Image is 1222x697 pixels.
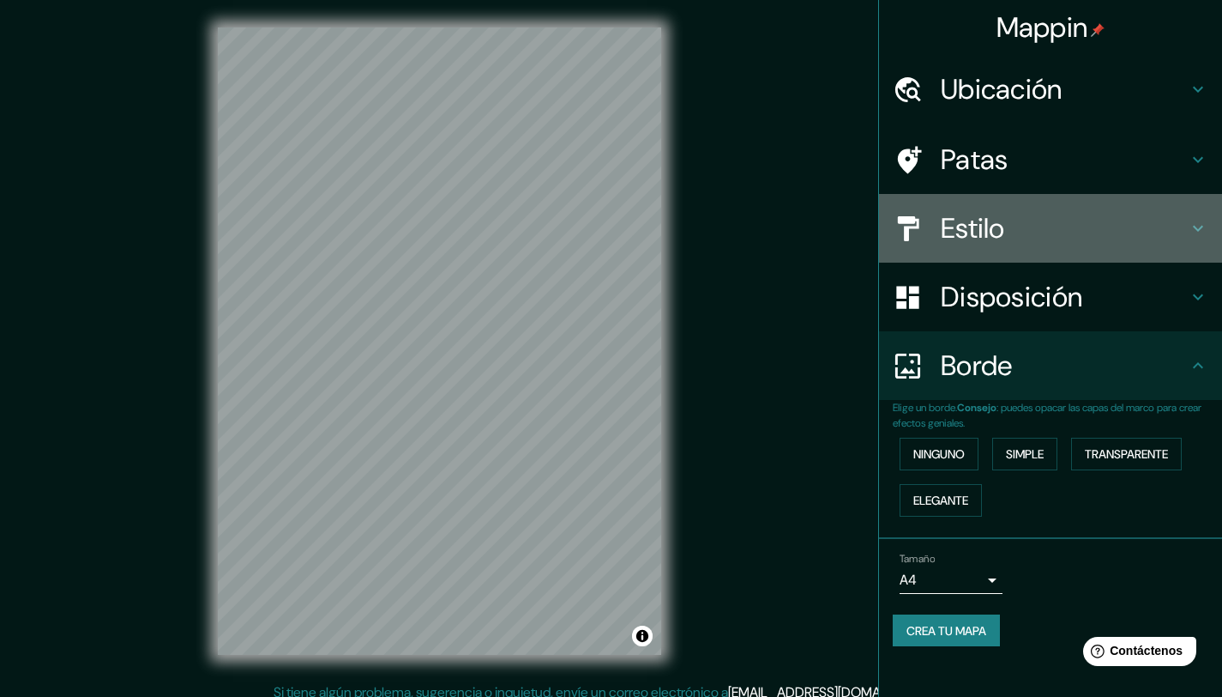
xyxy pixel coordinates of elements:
font: : puedes opacar las capas del marco para crear efectos geniales. [893,401,1201,430]
font: Simple [1006,446,1044,462]
font: Transparente [1085,446,1168,462]
font: Mappin [996,9,1088,45]
div: A4 [900,567,1002,594]
iframe: Lanzador de widgets de ayuda [1069,630,1203,678]
font: A4 [900,571,917,589]
div: Estilo [879,194,1222,263]
div: Patas [879,125,1222,194]
div: Borde [879,331,1222,400]
button: Transparente [1071,438,1182,470]
font: Tamaño [900,552,935,566]
font: Estilo [941,210,1005,246]
font: Ninguno [913,446,965,462]
font: Elige un borde. [893,401,957,415]
font: Consejo [957,401,996,415]
font: Patas [941,142,1008,178]
canvas: Mapa [218,27,661,655]
font: Crea tu mapa [906,623,986,639]
div: Disposición [879,263,1222,331]
img: pin-icon.png [1091,23,1105,37]
font: Ubicación [941,71,1062,107]
button: Crea tu mapa [893,615,1000,647]
button: Elegante [900,484,982,517]
div: Ubicación [879,55,1222,124]
font: Borde [941,348,1013,384]
button: Ninguno [900,438,978,470]
font: Elegante [913,493,968,508]
font: Disposición [941,279,1082,315]
button: Activar o desactivar atribución [632,626,653,646]
button: Simple [992,438,1057,470]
